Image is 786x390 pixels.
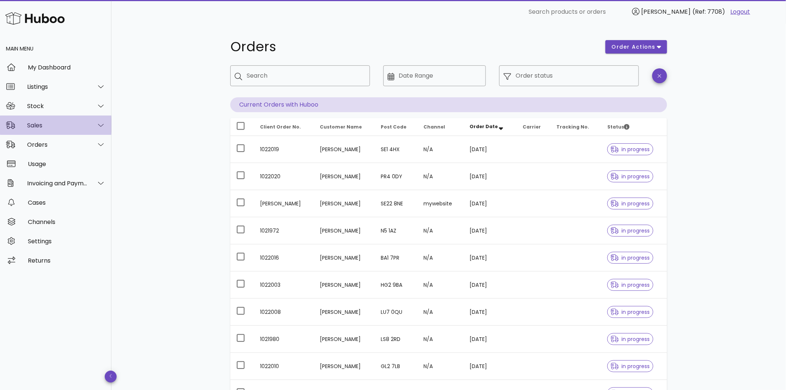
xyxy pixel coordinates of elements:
[314,217,375,244] td: [PERSON_NAME]
[230,40,597,53] h1: Orders
[260,124,301,130] span: Client Order No.
[375,326,418,353] td: LS8 2RD
[375,163,418,190] td: PR4 0DY
[418,163,464,190] td: N/A
[605,40,667,53] button: order actions
[642,7,691,16] span: [PERSON_NAME]
[418,136,464,163] td: N/A
[254,190,314,217] td: [PERSON_NAME]
[375,118,418,136] th: Post Code
[5,10,65,26] img: Huboo Logo
[375,190,418,217] td: SE22 8NE
[611,43,656,51] span: order actions
[28,64,105,71] div: My Dashboard
[607,124,630,130] span: Status
[423,124,445,130] span: Channel
[320,124,362,130] span: Customer Name
[611,228,650,233] span: in progress
[27,180,88,187] div: Invoicing and Payments
[418,272,464,299] td: N/A
[418,353,464,380] td: N/A
[523,124,541,130] span: Carrier
[314,190,375,217] td: [PERSON_NAME]
[375,217,418,244] td: N5 1AZ
[254,136,314,163] td: 1022019
[28,199,105,206] div: Cases
[464,217,517,244] td: [DATE]
[254,272,314,299] td: 1022003
[464,190,517,217] td: [DATE]
[470,123,498,130] span: Order Date
[611,364,650,369] span: in progress
[517,118,551,136] th: Carrier
[28,160,105,168] div: Usage
[314,244,375,272] td: [PERSON_NAME]
[314,326,375,353] td: [PERSON_NAME]
[314,299,375,326] td: [PERSON_NAME]
[557,124,589,130] span: Tracking No.
[375,244,418,272] td: BA1 7PR
[27,141,88,148] div: Orders
[418,217,464,244] td: N/A
[314,163,375,190] td: [PERSON_NAME]
[601,118,667,136] th: Status
[611,337,650,342] span: in progress
[254,244,314,272] td: 1022016
[314,118,375,136] th: Customer Name
[418,244,464,272] td: N/A
[254,118,314,136] th: Client Order No.
[314,272,375,299] td: [PERSON_NAME]
[314,136,375,163] td: [PERSON_NAME]
[551,118,601,136] th: Tracking No.
[375,299,418,326] td: LU7 0QU
[254,353,314,380] td: 1022010
[418,190,464,217] td: mywebsite
[611,147,650,152] span: in progress
[464,136,517,163] td: [DATE]
[464,244,517,272] td: [DATE]
[28,238,105,245] div: Settings
[693,7,725,16] span: (Ref: 7708)
[418,299,464,326] td: N/A
[611,309,650,315] span: in progress
[230,97,667,112] p: Current Orders with Huboo
[314,353,375,380] td: [PERSON_NAME]
[464,118,517,136] th: Order Date: Sorted descending. Activate to remove sorting.
[611,282,650,287] span: in progress
[418,118,464,136] th: Channel
[611,201,650,206] span: in progress
[28,257,105,264] div: Returns
[375,136,418,163] td: SE1 4HX
[375,353,418,380] td: GL2 7LB
[464,326,517,353] td: [DATE]
[254,163,314,190] td: 1022020
[381,124,407,130] span: Post Code
[254,217,314,244] td: 1021972
[375,272,418,299] td: HG2 9BA
[254,299,314,326] td: 1022008
[611,255,650,260] span: in progress
[464,272,517,299] td: [DATE]
[464,163,517,190] td: [DATE]
[731,7,750,16] a: Logout
[611,174,650,179] span: in progress
[418,326,464,353] td: N/A
[254,326,314,353] td: 1021980
[27,83,88,90] div: Listings
[27,122,88,129] div: Sales
[27,103,88,110] div: Stock
[28,218,105,225] div: Channels
[464,299,517,326] td: [DATE]
[464,353,517,380] td: [DATE]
